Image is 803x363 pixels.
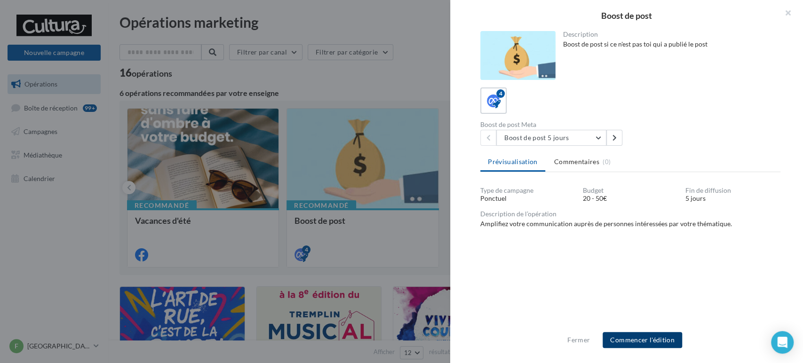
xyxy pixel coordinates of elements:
div: Ponctuel [480,194,575,203]
div: Open Intercom Messenger [771,331,794,354]
div: 4 [496,89,505,98]
div: 20 - 50€ [583,194,678,203]
span: Commentaires [554,157,599,166]
div: Amplifiez votre communication auprès de personnes intéressées par votre thématique. [480,219,780,229]
div: Boost de post [465,11,788,20]
button: Commencer l'édition [603,332,682,348]
div: 5 jours [685,194,780,203]
div: Description de l’opération [480,211,780,217]
button: Fermer [564,334,594,346]
div: Type de campagne [480,187,575,194]
div: Budget [583,187,678,194]
div: Description [563,31,773,38]
div: Boost de post si ce n'est pas toi qui a publié le post [563,39,773,49]
div: Boost de post Meta [480,121,627,128]
button: Boost de post 5 jours [496,130,606,146]
span: (0) [603,158,611,166]
div: Fin de diffusion [685,187,780,194]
